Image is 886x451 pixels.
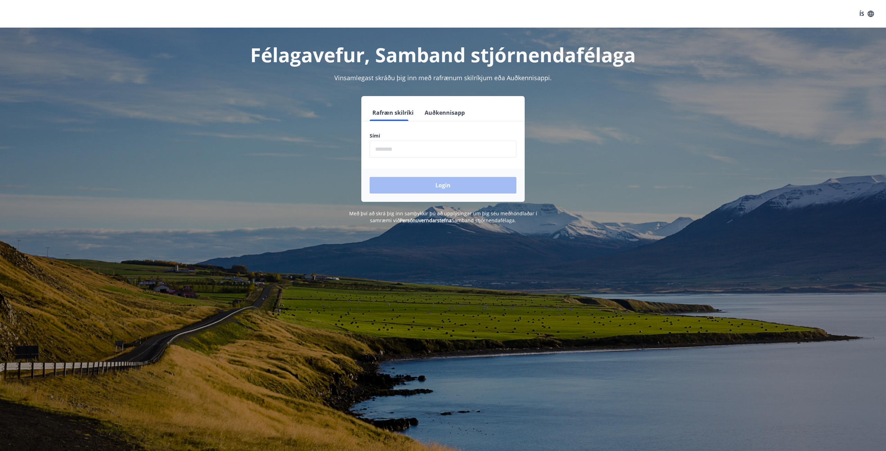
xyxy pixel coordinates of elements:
[202,41,684,68] h1: Félagavefur, Samband stjórnendafélaga
[349,210,537,224] span: Með því að skrá þig inn samþykkir þú að upplýsingar um þig séu meðhöndlaðar í samræmi við Samband...
[422,104,468,121] button: Auðkennisapp
[370,132,516,139] label: Sími
[856,8,878,20] button: ÍS
[334,74,552,82] span: Vinsamlegast skráðu þig inn með rafrænum skilríkjum eða Auðkennisappi.
[370,104,416,121] button: Rafræn skilríki
[400,217,452,224] a: Persónuverndarstefna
